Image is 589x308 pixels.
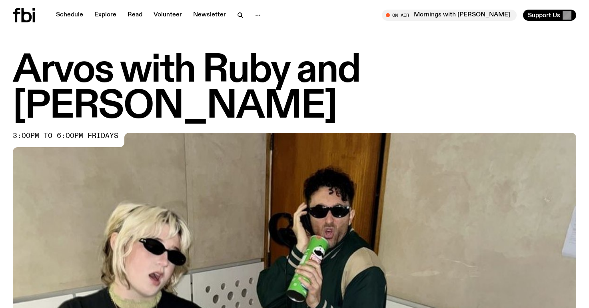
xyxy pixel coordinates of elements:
[90,10,121,21] a: Explore
[51,10,88,21] a: Schedule
[382,10,517,21] button: On AirMornings with [PERSON_NAME]
[149,10,187,21] a: Volunteer
[123,10,147,21] a: Read
[523,10,576,21] button: Support Us
[188,10,231,21] a: Newsletter
[13,53,576,125] h1: Arvos with Ruby and [PERSON_NAME]
[528,12,560,19] span: Support Us
[13,133,118,139] span: 3:00pm to 6:00pm fridays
